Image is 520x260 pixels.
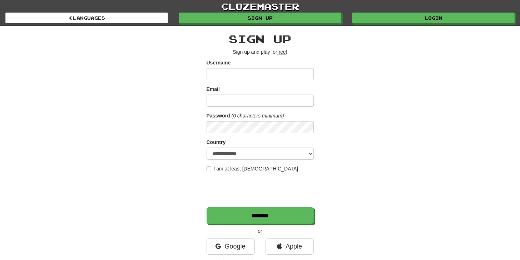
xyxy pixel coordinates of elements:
label: Email [207,86,220,93]
input: I am at least [DEMOGRAPHIC_DATA] [207,167,211,171]
a: Login [352,13,515,23]
u: free [277,49,286,55]
label: I am at least [DEMOGRAPHIC_DATA] [207,165,298,172]
a: Google [207,238,255,255]
em: (6 characters minimum) [232,113,284,119]
label: Username [207,59,231,66]
p: Sign up and play for ! [207,48,314,56]
iframe: reCAPTCHA [207,176,315,204]
a: Apple [266,238,314,255]
label: Country [207,139,226,146]
p: or [207,227,314,235]
h2: Sign up [207,33,314,45]
a: Languages [5,13,168,23]
a: Sign up [179,13,341,23]
label: Password [207,112,230,119]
